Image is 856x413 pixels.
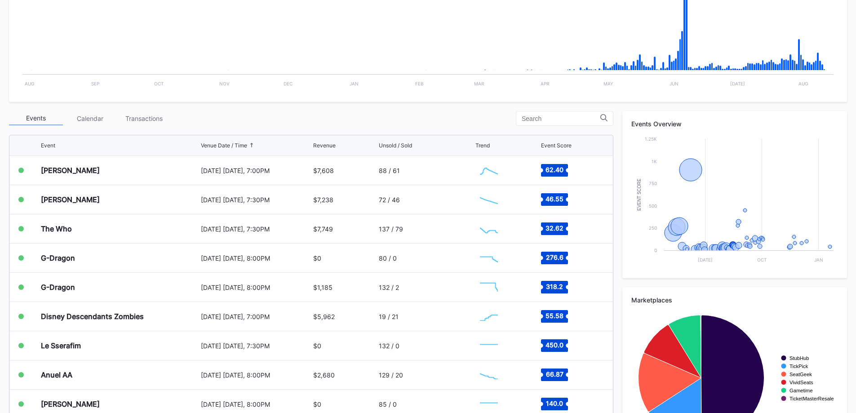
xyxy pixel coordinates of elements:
[313,167,334,174] div: $7,608
[41,166,100,175] div: [PERSON_NAME]
[631,296,838,304] div: Marketplaces
[522,115,600,122] input: Search
[546,370,563,378] text: 66.87
[313,313,335,320] div: $5,962
[201,284,311,291] div: [DATE] [DATE], 8:00PM
[631,120,838,128] div: Events Overview
[415,81,424,86] text: Feb
[201,167,311,174] div: [DATE] [DATE], 7:00PM
[41,195,100,204] div: [PERSON_NAME]
[541,81,550,86] text: Apr
[546,312,563,320] text: 55.58
[41,370,72,379] div: Anuel AA
[546,341,563,349] text: 450.0
[631,134,838,269] svg: Chart title
[63,111,117,125] div: Calendar
[201,196,311,204] div: [DATE] [DATE], 7:30PM
[379,342,399,350] div: 132 / 0
[117,111,171,125] div: Transactions
[41,400,100,409] div: [PERSON_NAME]
[757,257,767,262] text: Oct
[546,253,563,261] text: 276.6
[41,142,55,149] div: Event
[475,334,502,357] svg: Chart title
[814,257,823,262] text: Jan
[313,225,333,233] div: $7,749
[649,203,657,209] text: 500
[546,400,563,407] text: 140.0
[25,81,34,86] text: Aug
[637,178,642,211] text: Event Score
[201,313,311,320] div: [DATE] [DATE], 7:00PM
[379,142,412,149] div: Unsold / Sold
[789,355,809,361] text: StubHub
[313,400,321,408] div: $0
[379,371,403,379] div: 129 / 20
[546,166,563,173] text: 62.40
[645,136,657,142] text: 1.25k
[41,341,81,350] div: Le Sserafim
[698,257,713,262] text: [DATE]
[541,142,572,149] div: Event Score
[649,181,657,186] text: 750
[379,225,403,233] div: 137 / 79
[379,400,397,408] div: 85 / 0
[670,81,679,86] text: Jun
[475,188,502,211] svg: Chart title
[91,81,99,86] text: Sep
[350,81,359,86] text: Jan
[652,159,657,164] text: 1k
[201,400,311,408] div: [DATE] [DATE], 8:00PM
[379,167,400,174] div: 88 / 61
[201,254,311,262] div: [DATE] [DATE], 8:00PM
[730,81,745,86] text: [DATE]
[313,371,335,379] div: $2,680
[475,142,490,149] div: Trend
[546,283,563,290] text: 318.2
[284,81,293,86] text: Dec
[789,372,812,377] text: SeatGeek
[475,247,502,269] svg: Chart title
[201,342,311,350] div: [DATE] [DATE], 7:30PM
[313,284,333,291] div: $1,185
[41,253,75,262] div: G-Dragon
[379,284,399,291] div: 132 / 2
[9,111,63,125] div: Events
[313,342,321,350] div: $0
[313,196,333,204] div: $7,238
[475,218,502,240] svg: Chart title
[475,159,502,182] svg: Chart title
[603,81,613,86] text: May
[475,276,502,298] svg: Chart title
[789,396,834,401] text: TicketMasterResale
[201,371,311,379] div: [DATE] [DATE], 8:00PM
[789,388,813,393] text: Gametime
[379,313,399,320] div: 19 / 21
[201,225,311,233] div: [DATE] [DATE], 7:30PM
[654,248,657,253] text: 0
[789,380,813,385] text: VividSeats
[379,254,397,262] div: 80 / 0
[475,364,502,386] svg: Chart title
[475,305,502,328] svg: Chart title
[798,81,808,86] text: Aug
[546,195,563,203] text: 46.55
[41,312,144,321] div: Disney Descendants Zombies
[379,196,400,204] div: 72 / 46
[789,364,808,369] text: TickPick
[154,81,164,86] text: Oct
[219,81,230,86] text: Nov
[313,142,336,149] div: Revenue
[474,81,484,86] text: Mar
[201,142,247,149] div: Venue Date / Time
[546,224,563,232] text: 32.62
[41,283,75,292] div: G-Dragon
[313,254,321,262] div: $0
[41,224,72,233] div: The Who
[649,225,657,231] text: 250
